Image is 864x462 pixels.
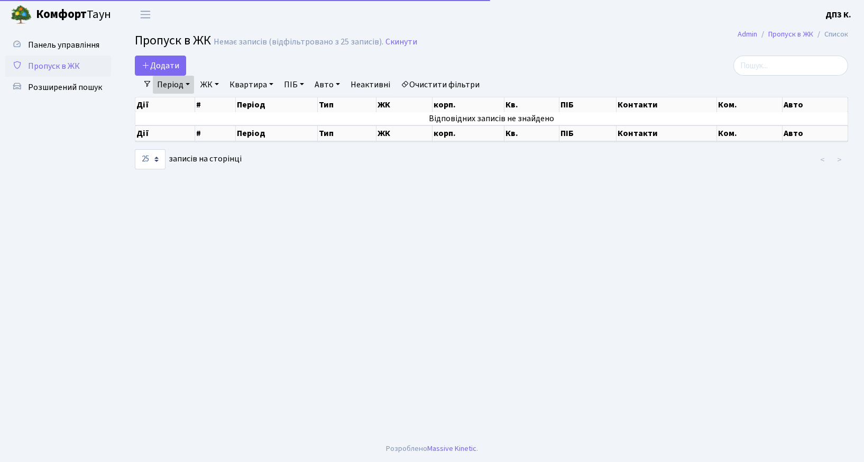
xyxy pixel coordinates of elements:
th: ЖК [376,97,433,112]
th: Контакти [617,97,717,112]
th: Тип [318,125,376,141]
th: Авто [783,125,848,141]
th: Дії [135,125,195,141]
button: Переключити навігацію [132,6,159,23]
span: Додати [142,60,179,71]
th: # [195,125,236,141]
b: ДП3 К. [825,9,851,21]
a: Massive Kinetic [427,443,476,454]
label: записів на сторінці [135,149,242,169]
b: Комфорт [36,6,87,23]
li: Список [813,29,848,40]
span: Розширений пошук [28,81,102,93]
a: Панель управління [5,34,111,56]
th: корп. [433,125,504,141]
div: Немає записів (відфільтровано з 25 записів). [214,37,383,47]
a: Пропуск в ЖК [768,29,813,40]
a: ДП3 К. [825,8,851,21]
img: logo.png [11,4,32,25]
th: Ком. [717,97,783,112]
span: Таун [36,6,111,24]
a: Додати [135,56,186,76]
th: # [195,97,236,112]
a: ПІБ [280,76,308,94]
th: Дії [135,97,195,112]
th: корп. [433,97,504,112]
td: Відповідних записів не знайдено [135,112,848,125]
th: ЖК [376,125,432,141]
th: ПІБ [559,125,617,141]
th: Авто [783,97,848,112]
a: Пропуск в ЖК [5,56,111,77]
span: Пропуск в ЖК [28,60,80,72]
th: Контакти [617,125,717,141]
a: Скинути [385,37,417,47]
input: Пошук... [733,56,848,76]
select: записів на сторінці [135,149,166,169]
a: Admin [738,29,757,40]
a: Квартира [225,76,278,94]
a: Період [153,76,194,94]
th: Кв. [504,97,559,112]
a: Авто [310,76,344,94]
span: Пропуск в ЖК [135,31,211,50]
a: Розширений пошук [5,77,111,98]
a: Очистити фільтри [397,76,484,94]
th: Період [236,125,318,141]
th: Кв. [504,125,559,141]
nav: breadcrumb [722,23,864,46]
a: ЖК [196,76,223,94]
span: Панель управління [28,39,99,51]
th: ПІБ [559,97,617,112]
th: Тип [318,97,376,112]
a: Неактивні [346,76,394,94]
th: Ком. [717,125,783,141]
th: Період [236,97,318,112]
div: Розроблено . [386,443,478,455]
